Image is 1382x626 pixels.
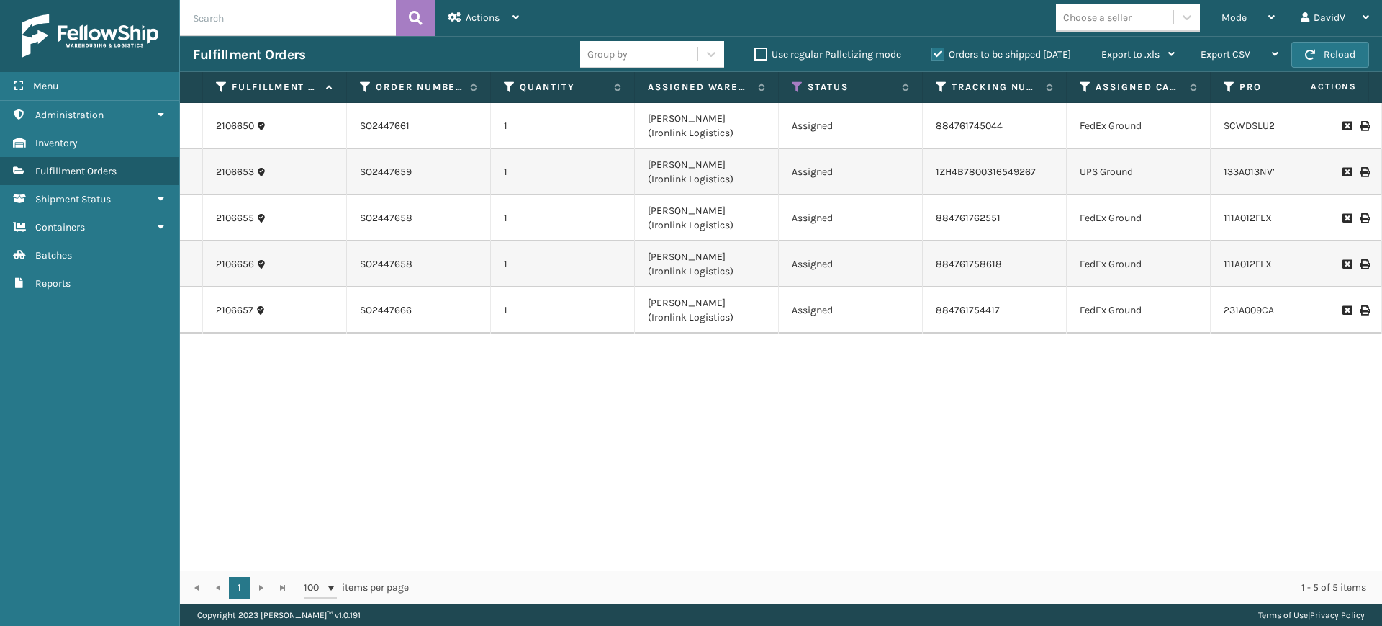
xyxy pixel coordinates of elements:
[193,46,305,63] h3: Fulfillment Orders
[1067,195,1211,241] td: FedEx Ground
[216,119,254,133] a: 2106650
[1239,81,1327,94] label: Product SKU
[779,195,923,241] td: Assigned
[1265,75,1365,99] span: Actions
[347,149,491,195] td: SO2447659
[1224,166,1278,178] a: 133A013NVY
[1360,121,1368,131] i: Print Label
[936,258,1002,270] a: 884761758618
[35,109,104,121] span: Administration
[376,81,463,94] label: Order Number
[936,212,1001,224] a: 884761762551
[347,195,491,241] td: SO2447658
[931,48,1071,61] label: Orders to be shipped [DATE]
[779,241,923,287] td: Assigned
[1258,604,1365,626] div: |
[1342,121,1351,131] i: Request to Be Cancelled
[347,287,491,334] td: SO2447666
[936,166,1036,178] a: 1ZH4B7800316549267
[1360,305,1368,316] i: Print Label
[754,48,901,61] label: Use regular Palletizing mode
[1063,10,1132,25] div: Choose a seller
[1360,167,1368,177] i: Print Label
[1067,241,1211,287] td: FedEx Ground
[1291,42,1369,68] button: Reload
[216,165,254,179] a: 2106653
[304,581,325,595] span: 100
[491,195,635,241] td: 1
[648,81,751,94] label: Assigned Warehouse
[491,103,635,149] td: 1
[35,249,72,261] span: Batches
[304,577,409,599] span: items per page
[347,103,491,149] td: SO2447661
[1258,610,1308,620] a: Terms of Use
[1224,212,1272,224] a: 111A012FLX
[520,81,607,94] label: Quantity
[216,211,254,225] a: 2106655
[216,303,253,318] a: 2106657
[635,149,779,195] td: [PERSON_NAME] (Ironlink Logistics)
[35,165,117,177] span: Fulfillment Orders
[1067,287,1211,334] td: FedEx Ground
[635,195,779,241] td: [PERSON_NAME] (Ironlink Logistics)
[491,149,635,195] td: 1
[952,81,1039,94] label: Tracking Number
[429,581,1366,595] div: 1 - 5 of 5 items
[1224,304,1281,316] a: 231A009CAR
[229,577,250,599] a: 1
[587,47,628,62] div: Group by
[635,241,779,287] td: [PERSON_NAME] (Ironlink Logistics)
[35,221,85,233] span: Containers
[35,137,78,149] span: Inventory
[197,604,361,626] p: Copyright 2023 [PERSON_NAME]™ v 1.0.191
[1360,213,1368,223] i: Print Label
[347,241,491,287] td: SO2447658
[22,14,158,58] img: logo
[1342,259,1351,269] i: Request to Be Cancelled
[808,81,895,94] label: Status
[1201,48,1250,61] span: Export CSV
[779,287,923,334] td: Assigned
[1221,12,1247,24] span: Mode
[635,103,779,149] td: [PERSON_NAME] (Ironlink Logistics)
[1101,48,1160,61] span: Export to .xls
[35,277,71,290] span: Reports
[779,103,923,149] td: Assigned
[635,287,779,334] td: [PERSON_NAME] (Ironlink Logistics)
[466,12,500,24] span: Actions
[1342,213,1351,223] i: Request to Be Cancelled
[1224,258,1272,270] a: 111A012FLX
[1360,259,1368,269] i: Print Label
[1224,120,1290,132] a: SCWDSLU2012
[936,120,1003,132] a: 884761745044
[1342,305,1351,316] i: Request to Be Cancelled
[1310,610,1365,620] a: Privacy Policy
[491,287,635,334] td: 1
[491,241,635,287] td: 1
[1342,167,1351,177] i: Request to Be Cancelled
[779,149,923,195] td: Assigned
[936,304,1000,316] a: 884761754417
[1067,103,1211,149] td: FedEx Ground
[33,80,58,92] span: Menu
[232,81,319,94] label: Fulfillment Order Id
[1067,149,1211,195] td: UPS Ground
[216,257,254,272] a: 2106656
[35,193,111,205] span: Shipment Status
[1096,81,1183,94] label: Assigned Carrier Service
